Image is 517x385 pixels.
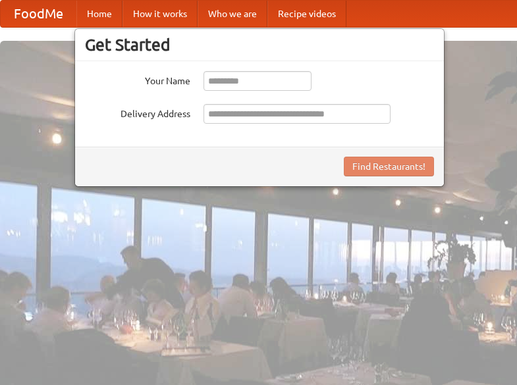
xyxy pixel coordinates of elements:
[198,1,267,27] a: Who we are
[85,71,190,88] label: Your Name
[267,1,346,27] a: Recipe videos
[85,104,190,120] label: Delivery Address
[344,157,434,176] button: Find Restaurants!
[85,35,434,55] h3: Get Started
[1,1,76,27] a: FoodMe
[76,1,122,27] a: Home
[122,1,198,27] a: How it works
